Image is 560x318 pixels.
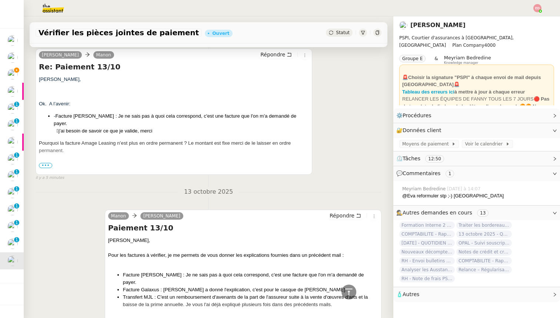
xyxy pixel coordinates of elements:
a: [PERSON_NAME] [410,22,466,29]
span: j’ai besoin de savoir ce que je valide, merci [59,128,152,134]
img: users%2F0zQGGmvZECeMseaPawnreYAQQyS2%2Favatar%2Feddadf8a-b06f-4db9-91c4-adeed775bb0f [7,188,18,198]
div: @Eva reformuler stp ;-) [GEOGRAPHIC_DATA] [402,192,554,200]
span: Ok. A l’avenir: [39,101,70,106]
span: Relance – Régularisation du paiement d’assurance [456,266,512,273]
span: 🧴 [396,291,419,297]
span: Meyriam Bedredine [402,186,447,192]
span: Traiter les bordereaux de commission [456,222,512,229]
span: Merci [39,172,51,178]
span: 4000 [484,43,496,48]
li: Facture [PERSON_NAME] : Je ne sais pas à quoi cela correspond, c'est une facture que l'on m'a dem... [123,271,378,286]
img: users%2FJFLd9nv9Xedc5sw3Tv0uXAOtmPa2%2Favatar%2F614c234d-a034-4f22-a3a9-e3102a8b8590 [7,239,18,249]
span: RH - Note de frais PSPI - [DATE] [399,275,455,282]
h4: Re: Paiement 13/10 [39,62,309,72]
span: RH - Envoi bulletins de paie - octobre 2025 [399,257,455,265]
span: Moyens de paiement [402,140,451,148]
span: Tâches [403,155,420,161]
h4: Paiement 13/10 [108,223,378,233]
div: 🕵️Autres demandes en cours 13 [393,206,560,220]
nz-tag: 13 [477,209,489,217]
li: Facture Galaxus : [PERSON_NAME] a donné l'explication, c'est pour le casque de [PERSON_NAME]. [123,286,378,294]
div: 🔐Données client [393,123,560,138]
span: 🔐 [396,126,444,135]
div: 🧴Autres [393,287,560,302]
span: Plan Company [452,43,484,48]
img: users%2Fa6PbEmLwvGXylUqKytRPpDpAx153%2Favatar%2Ffanny.png [7,35,18,46]
nz-badge-sup: 1 [14,186,19,191]
span: 🕵️ [396,210,491,216]
img: users%2FxgWPCdJhSBeE5T1N2ZiossozSlm1%2Favatar%2F5b22230b-e380-461f-81e9-808a3aa6de32 [7,205,18,215]
nz-badge-sup: 1 [14,237,19,242]
img: users%2FSclkIUIAuBOhhDrbgjtrSikBoD03%2Favatar%2F48cbc63d-a03d-4817-b5bf-7f7aeed5f2a9 [7,171,18,181]
img: users%2FWH1OB8fxGAgLOjAz1TtlPPgOcGL2%2Favatar%2F32e28291-4026-4208-b892-04f74488d877 [7,103,18,114]
span: ••• [39,163,52,168]
strong: à mettre à jour à chaque erreur [454,89,525,95]
span: Notes de crédit et création FF [456,248,512,256]
nz-badge-sup: 1 [14,169,19,174]
button: Répondre [258,50,294,59]
span:  [57,128,59,134]
img: users%2FWH1OB8fxGAgLOjAz1TtlPPgOcGL2%2Favatar%2F32e28291-4026-4208-b892-04f74488d877 [7,120,18,130]
p: 1 [15,118,18,125]
span: ⚙️ [396,111,435,120]
span: - [54,113,55,119]
a: [PERSON_NAME] [140,213,183,219]
span: 💬 [396,170,457,176]
span: Facture [PERSON_NAME] : Je ne sais pas à quoi cela correspond, c'est une facture que l'on m'a dem... [54,113,296,126]
p: 1 [15,169,18,176]
span: Pourquoi la facture Amage Leasing n’est plus en ordre permanent ? Le montant est fixe merci de le... [39,140,291,153]
span: 13 octobre 2025 - QUOTIDIEN Gestion boite mail Accounting [456,230,512,238]
span: Autres demandes en cours [403,210,472,216]
a: Tableau des erreurs ici [402,89,454,95]
span: Répondre [330,212,354,219]
img: users%2Fa6PbEmLwvGXylUqKytRPpDpAx153%2Favatar%2Ffanny.png [7,256,18,266]
img: users%2Fa6PbEmLwvGXylUqKytRPpDpAx153%2Favatar%2Ffanny.png [399,21,407,29]
div: Ouvert [212,31,229,36]
span: COMPTABILITE - Rapprochement bancaire - [DATE] [399,230,455,238]
p: 1 [15,102,18,108]
span: Knowledge manager [444,61,479,65]
a: [PERSON_NAME] [39,52,82,58]
span: OPAL - Suivi souscription des nouveaux assurés - 14 octobre 2025 [456,239,512,247]
nz-tag: 12:50 [425,155,444,163]
app-user-label: Knowledge manager [444,55,491,65]
nz-tag: Groupe E [399,55,426,62]
p: 1 [15,153,18,159]
span: PSPI, Courtier d'assurances à [GEOGRAPHIC_DATA], [GEOGRAPHIC_DATA] [399,35,514,48]
button: Répondre [327,212,364,220]
nz-badge-sup: 1 [14,153,19,158]
span: Statut [336,30,350,35]
a: Manon [93,52,114,58]
span: Nouveaux décomptes de commissions [399,248,455,256]
div: 💬Commentaires 1 [393,166,560,181]
div: RELANCER LES ÉQUIPES DE FANNY TOUS LES 7 JOURS [402,95,551,117]
nz-tag: 1 [446,170,454,177]
span: Voir le calendrier [465,140,505,148]
span: 13 octobre 2025 [178,187,239,197]
span: Répondre [260,51,285,58]
span: Commentaires [403,170,440,176]
span: Analyser les Ausstandsmeldungen [399,266,455,273]
span: Autres [403,291,419,297]
span: COMPTABILITE - Rapprochement bancaire - [DATE] [456,257,512,265]
li: Transfert MJL : C'est un remboursement d'avenants de la part de l'assureur suite à la vente d'œuv... [123,294,378,308]
img: users%2FTDxDvmCjFdN3QFePFNGdQUcJcQk1%2Favatar%2F0cfb3a67-8790-4592-a9ec-92226c678442 [7,69,18,79]
span: [DATE] - QUOTIDIEN - OPAL - Gestion de la boîte mail OPAL [399,239,455,247]
div: ⚙️Procédures [393,108,560,123]
p: 1 [15,237,18,244]
img: svg [533,4,541,12]
img: users%2Fa6PbEmLwvGXylUqKytRPpDpAx153%2Favatar%2Ffanny.png [7,52,18,63]
p: 1 [15,186,18,193]
img: users%2Fo4K84Ijfr6OOM0fa5Hz4riIOf4g2%2Favatar%2FChatGPT%20Image%201%20aou%CC%82t%202025%2C%2010_2... [7,137,18,147]
p: 1 [15,203,18,210]
span: Vérifier les pièces jointes de paiement [39,29,199,36]
nz-badge-sup: 1 [14,220,19,225]
span: [DATE] à 14:07 [447,186,482,192]
span: Données client [403,127,441,133]
span: Meyriam Bedredine [444,55,491,60]
nz-badge-sup: 1 [14,102,19,107]
span: [PERSON_NAME], [39,76,81,82]
img: users%2FxgWPCdJhSBeE5T1N2ZiossozSlm1%2Favatar%2F5b22230b-e380-461f-81e9-808a3aa6de32 [7,222,18,232]
div: Pour les factures à vérifier, je me permets de vous donner les explications fournies dans un préc... [108,252,378,259]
